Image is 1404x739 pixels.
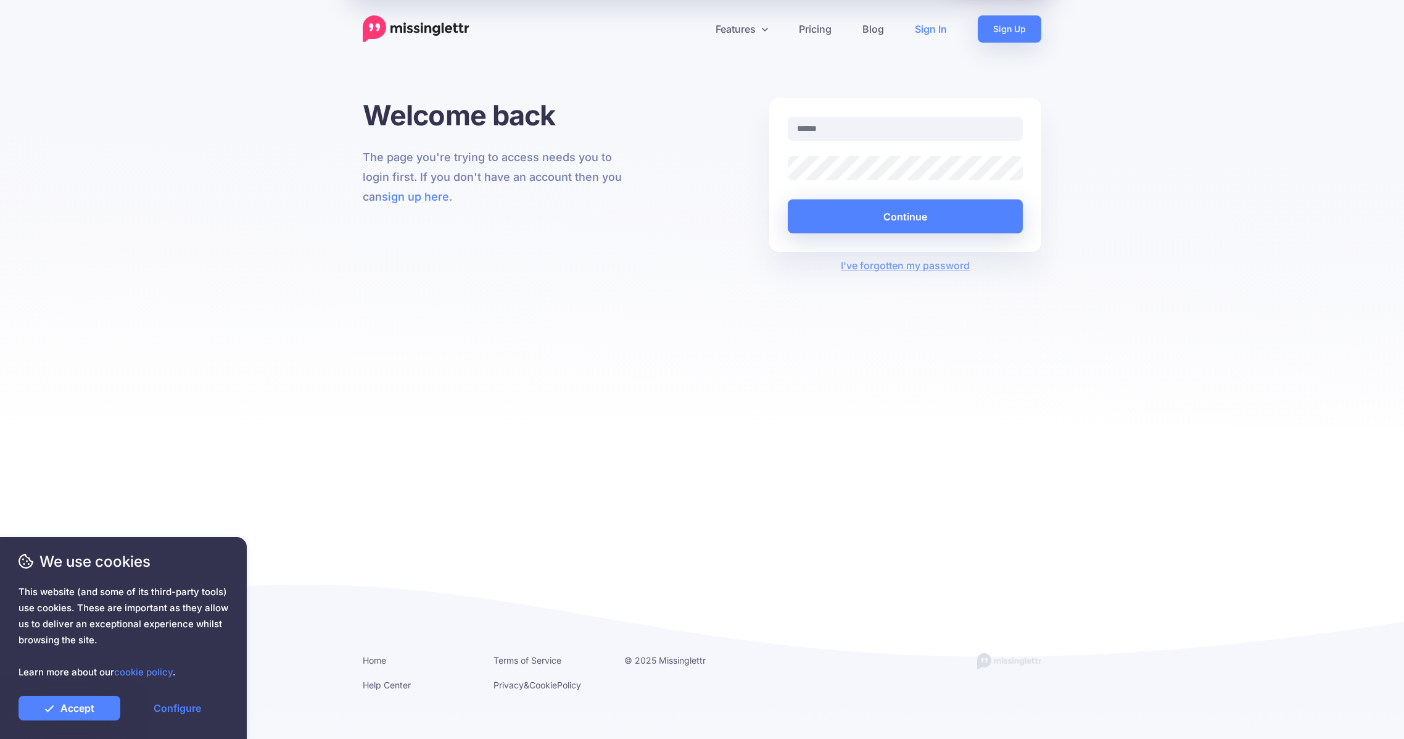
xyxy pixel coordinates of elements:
[978,15,1041,43] a: Sign Up
[363,680,411,690] a: Help Center
[841,259,970,272] a: I've forgotten my password
[783,15,847,43] a: Pricing
[363,655,386,666] a: Home
[19,551,228,572] span: We use cookies
[114,666,173,678] a: cookie policy
[363,148,635,207] p: The page you're trying to access needs you to login first. If you don't have an account then you ...
[493,680,524,690] a: Privacy
[700,15,783,43] a: Features
[493,655,561,666] a: Terms of Service
[624,653,737,668] li: © 2025 Missinglettr
[899,15,962,43] a: Sign In
[19,584,228,680] span: This website (and some of its third-party tools) use cookies. These are important as they allow u...
[363,98,635,132] h1: Welcome back
[126,696,228,720] a: Configure
[382,190,449,203] a: sign up here
[847,15,899,43] a: Blog
[493,677,606,693] li: & Policy
[529,680,557,690] a: Cookie
[788,199,1023,233] button: Continue
[19,696,120,720] a: Accept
